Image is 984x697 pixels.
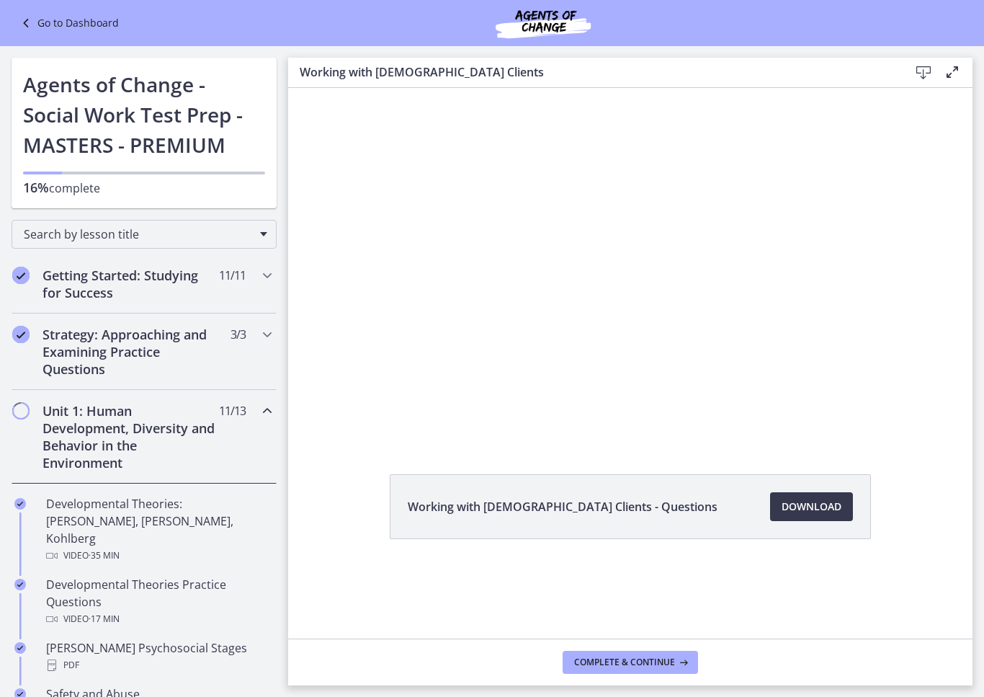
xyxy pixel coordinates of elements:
[43,267,218,301] h2: Getting Started: Studying for Success
[12,267,30,284] i: Completed
[563,651,698,674] button: Complete & continue
[12,326,30,343] i: Completed
[231,326,246,343] span: 3 / 3
[46,657,271,674] div: PDF
[46,495,271,564] div: Developmental Theories: [PERSON_NAME], [PERSON_NAME], Kohlberg
[12,220,277,249] div: Search by lesson title
[14,498,26,510] i: Completed
[219,267,246,284] span: 11 / 11
[457,6,630,40] img: Agents of Change Social Work Test Prep
[23,179,265,197] p: complete
[14,642,26,654] i: Completed
[24,226,253,242] span: Search by lesson title
[300,63,886,81] h3: Working with [DEMOGRAPHIC_DATA] Clients
[46,639,271,674] div: [PERSON_NAME] Psychosocial Stages
[574,657,675,668] span: Complete & continue
[770,492,853,521] a: Download
[408,498,717,515] span: Working with [DEMOGRAPHIC_DATA] Clients - Questions
[782,498,841,515] span: Download
[14,579,26,590] i: Completed
[17,14,119,32] a: Go to Dashboard
[46,547,271,564] div: Video
[89,611,120,628] span: · 17 min
[46,611,271,628] div: Video
[23,179,49,196] span: 16%
[43,326,218,378] h2: Strategy: Approaching and Examining Practice Questions
[46,576,271,628] div: Developmental Theories Practice Questions
[219,402,246,419] span: 11 / 13
[43,402,218,471] h2: Unit 1: Human Development, Diversity and Behavior in the Environment
[288,88,972,441] iframe: Video Lesson
[89,547,120,564] span: · 35 min
[23,69,265,160] h1: Agents of Change - Social Work Test Prep - MASTERS - PREMIUM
